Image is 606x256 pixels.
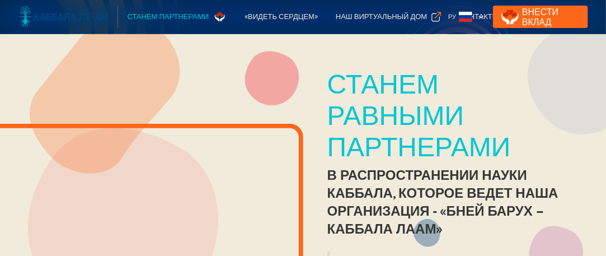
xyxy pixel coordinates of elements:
a: Станем партнерами [118,6,236,28]
a: Наш виртуальный дом [327,6,450,28]
div: «Видеть сердцем» [245,11,318,22]
div: Станем партнерами [127,11,209,22]
div: Станем равными партнерами [327,68,582,162]
a: Внести Вклад [493,6,588,28]
div: Ру [448,7,488,27]
div: в распространении науки каббала, которое ведет наша организация - «Бней Барух – Каббала лаАм» [327,166,582,238]
div: Наш виртуальный дом [336,11,427,22]
a: «Видеть сердцем» [236,6,327,28]
div: Ру [448,11,456,22]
